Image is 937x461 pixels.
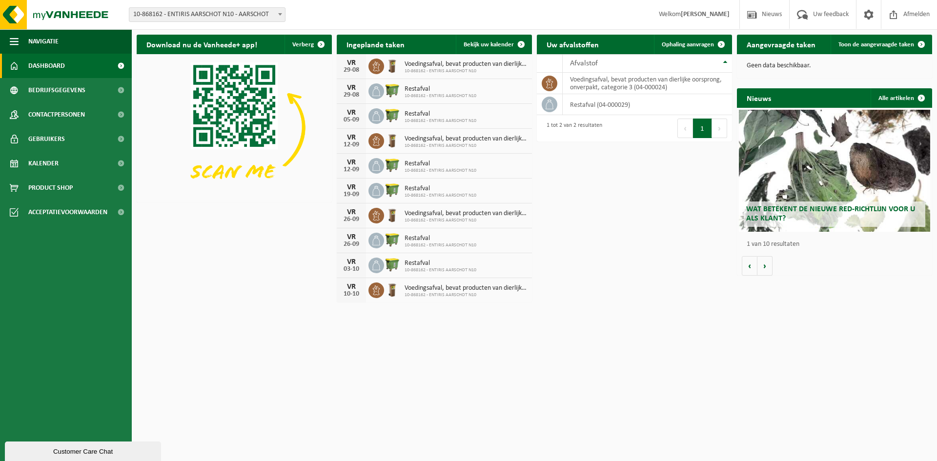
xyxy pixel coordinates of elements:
a: Alle artikelen [871,88,931,108]
span: 10-868162 - ENTIRIS AARSCHOT N10 [405,93,476,99]
a: Bekijk uw kalender [456,35,531,54]
td: voedingsafval, bevat producten van dierlijke oorsprong, onverpakt, categorie 3 (04-000024) [563,73,732,94]
span: 10-868162 - ENTIRIS AARSCHOT N10 [405,143,527,149]
span: 10-868162 - ENTIRIS AARSCHOT N10 [405,218,527,223]
p: 1 van 10 resultaten [747,241,927,248]
button: Volgende [757,256,773,276]
div: 05-09 [342,117,361,123]
img: WB-1100-HPE-GN-50 [384,231,401,248]
img: WB-1100-HPE-GN-50 [384,82,401,99]
div: VR [342,84,361,92]
div: VR [342,134,361,141]
span: Toon de aangevraagde taken [838,41,914,48]
div: 29-08 [342,92,361,99]
img: WB-0140-HPE-BN-01 [384,206,401,223]
div: VR [342,109,361,117]
span: Voedingsafval, bevat producten van dierlijke oorsprong, onverpakt, categorie 3 [405,284,527,292]
img: WB-1100-HPE-GN-50 [384,181,401,198]
h2: Nieuws [737,88,781,107]
button: Previous [677,119,693,138]
span: 10-868162 - ENTIRIS AARSCHOT N10 [405,267,476,273]
span: 10-868162 - ENTIRIS AARSCHOT N10 [405,168,476,174]
span: Verberg [292,41,314,48]
button: 1 [693,119,712,138]
div: 03-10 [342,266,361,273]
span: Voedingsafval, bevat producten van dierlijke oorsprong, onverpakt, categorie 3 [405,210,527,218]
div: VR [342,233,361,241]
a: Toon de aangevraagde taken [831,35,931,54]
span: 10-868162 - ENTIRIS AARSCHOT N10 - AARSCHOT [129,7,285,22]
span: Contactpersonen [28,102,85,127]
span: Product Shop [28,176,73,200]
div: 12-09 [342,141,361,148]
span: Bekijk uw kalender [464,41,514,48]
div: 29-08 [342,67,361,74]
a: Wat betekent de nieuwe RED-richtlijn voor u als klant? [739,110,930,232]
p: Geen data beschikbaar. [747,62,922,69]
span: Kalender [28,151,59,176]
div: VR [342,159,361,166]
h2: Ingeplande taken [337,35,414,54]
div: 10-10 [342,291,361,298]
div: VR [342,183,361,191]
button: Next [712,119,727,138]
span: Voedingsafval, bevat producten van dierlijke oorsprong, onverpakt, categorie 3 [405,135,527,143]
div: 26-09 [342,241,361,248]
img: WB-0140-HPE-BN-01 [384,132,401,148]
button: Vorige [742,256,757,276]
img: WB-0140-HPE-BN-01 [384,281,401,298]
span: Acceptatievoorwaarden [28,200,107,224]
span: Wat betekent de nieuwe RED-richtlijn voor u als klant? [746,205,915,222]
h2: Uw afvalstoffen [537,35,609,54]
a: Ophaling aanvragen [654,35,731,54]
span: 10-868162 - ENTIRIS AARSCHOT N10 [405,242,476,248]
h2: Download nu de Vanheede+ app! [137,35,267,54]
span: 10-868162 - ENTIRIS AARSCHOT N10 [405,68,527,74]
iframe: chat widget [5,440,163,461]
img: WB-1100-HPE-GN-50 [384,107,401,123]
span: Restafval [405,160,476,168]
span: 10-868162 - ENTIRIS AARSCHOT N10 [405,193,476,199]
span: Restafval [405,235,476,242]
div: VR [342,59,361,67]
div: VR [342,208,361,216]
span: Navigatie [28,29,59,54]
span: Restafval [405,110,476,118]
span: Bedrijfsgegevens [28,78,85,102]
div: 1 tot 2 van 2 resultaten [542,118,602,139]
button: Verberg [285,35,331,54]
span: Restafval [405,185,476,193]
div: VR [342,283,361,291]
h2: Aangevraagde taken [737,35,825,54]
span: 10-868162 - ENTIRIS AARSCHOT N10 - AARSCHOT [129,8,285,21]
img: WB-0140-HPE-BN-01 [384,57,401,74]
span: Ophaling aanvragen [662,41,714,48]
span: 10-868162 - ENTIRIS AARSCHOT N10 [405,292,527,298]
span: Restafval [405,260,476,267]
span: Gebruikers [28,127,65,151]
span: Restafval [405,85,476,93]
span: Afvalstof [570,60,598,67]
strong: [PERSON_NAME] [681,11,730,18]
div: VR [342,258,361,266]
span: Voedingsafval, bevat producten van dierlijke oorsprong, onverpakt, categorie 3 [405,60,527,68]
div: 19-09 [342,191,361,198]
div: 12-09 [342,166,361,173]
div: 26-09 [342,216,361,223]
img: WB-1100-HPE-GN-50 [384,256,401,273]
td: restafval (04-000029) [563,94,732,115]
span: 10-868162 - ENTIRIS AARSCHOT N10 [405,118,476,124]
img: Download de VHEPlus App [137,54,332,200]
span: Dashboard [28,54,65,78]
img: WB-1100-HPE-GN-50 [384,157,401,173]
